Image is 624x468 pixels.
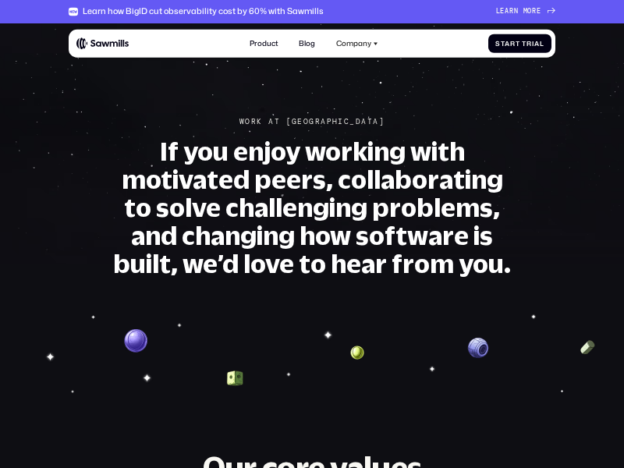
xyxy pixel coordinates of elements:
a: Start Trial [488,34,551,53]
a: Product [244,34,284,54]
div: Learn more [496,8,541,16]
div: Work At [GEOGRAPHIC_DATA] [239,117,385,126]
div: Start Trial [495,40,544,48]
a: Learn more [496,8,555,16]
h1: If you enjoy working with motivated peers, collaborating to solve challenging problems, and chang... [113,137,511,278]
div: Company [336,39,371,48]
div: Learn how BigID cut observability cost by 60% with Sawmills [83,6,324,16]
a: Blog [293,34,321,54]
